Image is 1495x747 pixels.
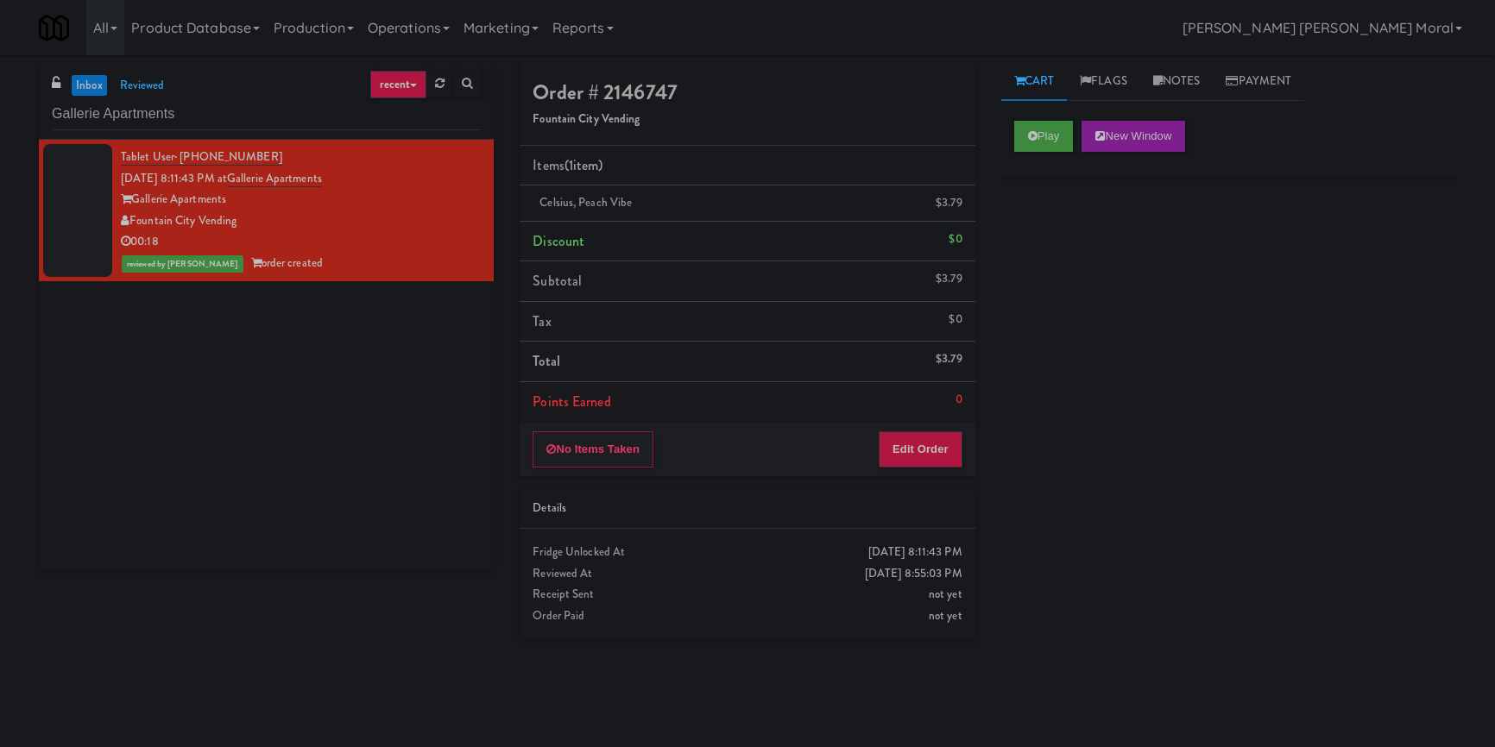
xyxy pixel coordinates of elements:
[533,231,584,251] span: Discount
[227,170,322,187] a: Gallerie Apartments
[533,155,602,175] span: Items
[949,309,962,330] div: $0
[370,71,427,98] a: recent
[929,586,962,602] span: not yet
[251,254,323,271] span: order created
[539,194,632,210] span: Celsius, Peach Vibe
[949,229,962,250] div: $0
[956,389,962,411] div: 0
[929,607,962,624] span: not yet
[1213,62,1304,101] a: Payment
[533,542,962,563] div: Fridge Unlocked At
[1140,62,1214,101] a: Notes
[865,563,962,585] div: [DATE] 8:55:03 PM
[174,148,282,165] span: · [PHONE_NUMBER]
[533,584,962,606] div: Receipt Sent
[533,113,962,126] h5: Fountain City Vending
[1067,62,1140,101] a: Flags
[936,268,962,290] div: $3.79
[1001,62,1068,101] a: Cart
[533,351,560,371] span: Total
[533,392,610,411] span: Points Earned
[533,81,962,104] h4: Order # 2146747
[533,563,962,585] div: Reviewed At
[879,431,962,468] button: Edit Order
[72,75,107,97] a: inbox
[39,140,494,281] li: Tablet User· [PHONE_NUMBER][DATE] 8:11:43 PM atGallerie ApartmentsGallerie ApartmentsFountain Cit...
[936,192,962,214] div: $3.79
[533,606,962,627] div: Order Paid
[533,498,962,519] div: Details
[39,13,69,43] img: Micromart
[573,155,598,175] ng-pluralize: item
[1082,121,1185,152] button: New Window
[533,431,653,468] button: No Items Taken
[868,542,962,563] div: [DATE] 8:11:43 PM
[1014,121,1074,152] button: Play
[533,271,582,291] span: Subtotal
[121,148,282,166] a: Tablet User· [PHONE_NUMBER]
[122,255,243,273] span: reviewed by [PERSON_NAME]
[121,210,481,232] div: Fountain City Vending
[121,170,227,186] span: [DATE] 8:11:43 PM at
[121,189,481,210] div: Gallerie Apartments
[52,98,481,130] input: Search vision orders
[121,231,481,253] div: 00:18
[936,348,962,370] div: $3.79
[565,155,603,175] span: (1 )
[116,75,169,97] a: reviewed
[533,311,551,331] span: Tax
